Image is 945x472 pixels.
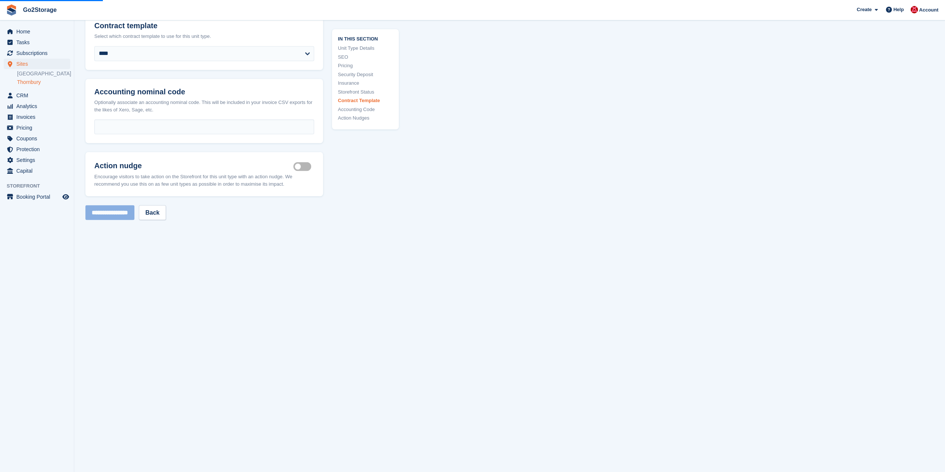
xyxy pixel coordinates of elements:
[20,4,60,16] a: Go2Storage
[94,88,314,96] h2: Accounting nominal code
[16,123,61,133] span: Pricing
[338,97,393,105] a: Contract Template
[94,22,314,30] h2: Contract template
[94,33,314,40] div: Select which contract template to use for this unit type.
[4,37,70,48] a: menu
[338,88,393,96] a: Storefront Status
[910,6,918,13] img: James Pearson
[94,173,314,187] div: Encourage visitors to take action on the Storefront for this unit type with an action nudge. We r...
[16,37,61,48] span: Tasks
[4,101,70,111] a: menu
[338,106,393,113] a: Accounting Code
[4,112,70,122] a: menu
[4,48,70,58] a: menu
[16,59,61,69] span: Sites
[338,71,393,78] a: Security Deposit
[7,182,74,190] span: Storefront
[16,133,61,144] span: Coupons
[338,45,393,52] a: Unit Type Details
[338,53,393,61] a: SEO
[338,35,393,42] span: In this section
[16,48,61,58] span: Subscriptions
[16,166,61,176] span: Capital
[338,80,393,87] a: Insurance
[4,166,70,176] a: menu
[16,192,61,202] span: Booking Portal
[61,192,70,201] a: Preview store
[16,144,61,154] span: Protection
[4,59,70,69] a: menu
[16,112,61,122] span: Invoices
[919,6,938,14] span: Account
[94,161,293,170] h2: Action nudge
[16,101,61,111] span: Analytics
[17,79,70,86] a: Thornbury
[893,6,904,13] span: Help
[4,26,70,37] a: menu
[6,4,17,16] img: stora-icon-8386f47178a22dfd0bd8f6a31ec36ba5ce8667c1dd55bd0f319d3a0aa187defe.svg
[139,205,166,220] a: Back
[4,133,70,144] a: menu
[4,192,70,202] a: menu
[4,123,70,133] a: menu
[16,155,61,165] span: Settings
[4,90,70,101] a: menu
[17,70,70,77] a: [GEOGRAPHIC_DATA]
[16,26,61,37] span: Home
[4,144,70,154] a: menu
[94,99,314,113] div: Optionally associate an accounting nominal code. This will be included in your invoice CSV export...
[16,90,61,101] span: CRM
[338,62,393,70] a: Pricing
[857,6,871,13] span: Create
[4,155,70,165] a: menu
[338,115,393,122] a: Action Nudges
[293,166,314,167] label: Is active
